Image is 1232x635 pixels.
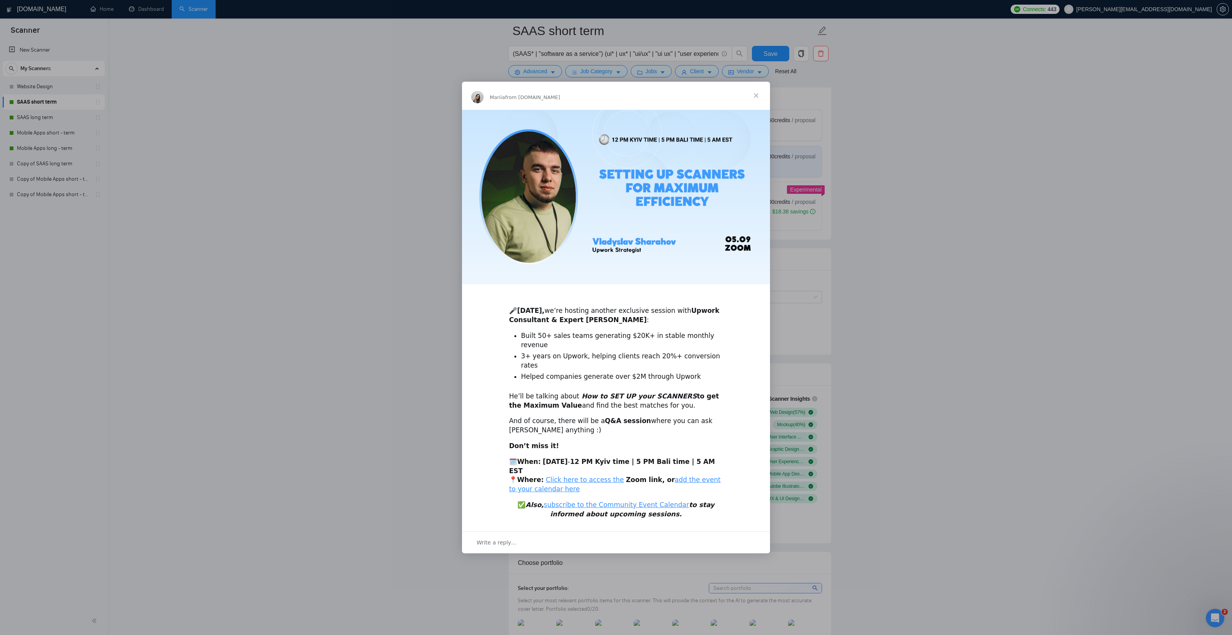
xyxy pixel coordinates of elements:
[509,417,723,435] div: And of course, there will be a where you can ask [PERSON_NAME] anything :)
[490,94,505,100] span: Mariia
[509,458,715,475] b: 12 PM Kyiv time | 5 PM Bali time | 5 AM EST
[521,331,723,350] li: Built 50+ sales teams generating $20K+ in stable monthly revenue
[582,392,697,400] i: How to SET UP your SCANNERS
[509,392,719,409] b: to get the Maximum Value
[517,458,541,465] b: When:
[517,307,544,314] b: [DATE],
[543,458,568,465] b: [DATE]
[509,442,559,450] b: Don’t miss it!
[742,82,770,109] span: Close
[462,531,770,553] div: Open conversation and reply
[517,476,544,484] b: Where:
[509,476,721,493] a: add the event to your calendar here
[477,538,517,548] span: Write a reply…
[544,501,689,509] a: subscribe to the Community Event Calendar
[509,457,723,494] div: 🗓️ - 📍
[605,417,651,425] b: Q&A session
[546,476,624,484] a: Click here to access the
[509,392,723,410] div: He’ll be talking about and find the best matches for you.
[521,372,723,381] li: Helped companies generate over $2M through Upwork
[509,297,723,325] div: 🎤 we’re hosting another exclusive session with :
[521,352,723,370] li: 3+ years on Upwork, helping clients reach 20%+ conversion rates
[509,501,723,519] div: ✅
[505,94,560,100] span: from [DOMAIN_NAME]
[626,476,675,484] b: Zoom link, or
[526,501,714,518] i: Also, to stay informed about upcoming sessions.
[509,307,719,324] b: Upwork Consultant & Expert [PERSON_NAME]
[471,91,484,103] img: Profile image for Mariia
